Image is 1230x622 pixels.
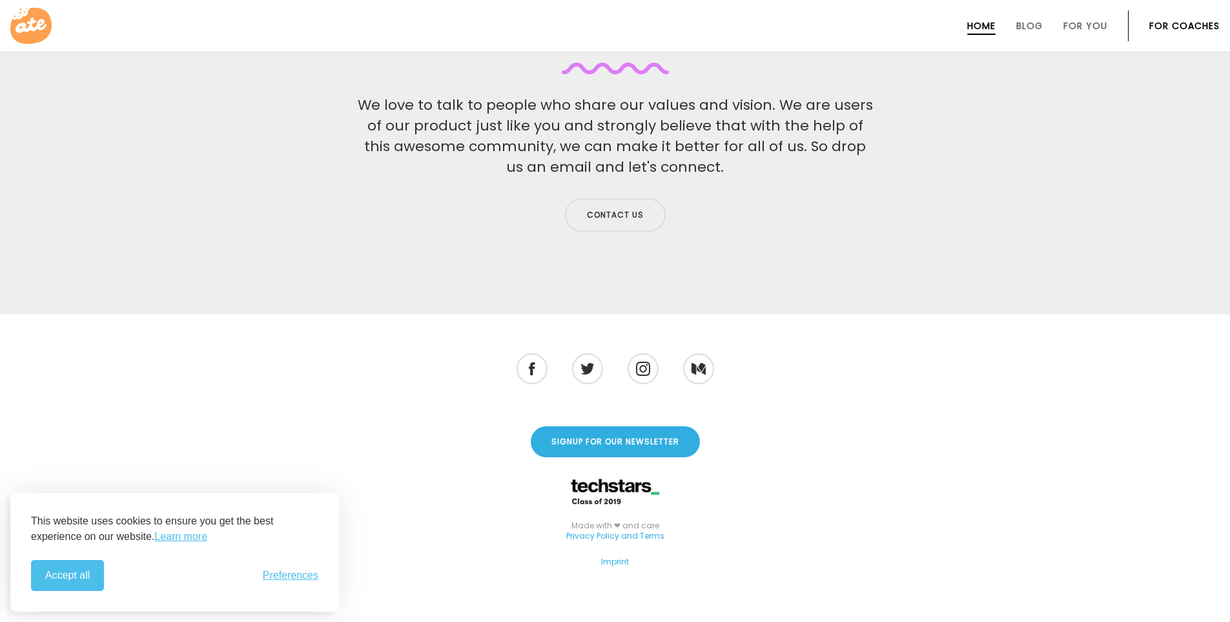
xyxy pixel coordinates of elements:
[565,198,666,232] a: Contact us
[555,462,675,511] img: TECHSTARS
[566,530,664,542] a: Privacy Policy and Terms
[13,515,1217,562] div: Made with ❤ and care
[967,21,996,31] a: Home
[263,570,318,581] span: Preferences
[1016,21,1043,31] a: Blog
[263,570,318,581] button: Toggle preferences
[1149,21,1220,31] a: For Coaches
[31,560,104,591] button: Accept all cookies
[154,529,207,544] a: Learn more
[31,513,318,544] p: This website uses cookies to ensure you get the best experience on our website.
[531,426,700,457] a: Signup for our Newsletter
[357,95,874,178] p: We love to talk to people who share our values and vision. We are users of our product just like ...
[1063,21,1107,31] a: For You
[692,363,706,375] img: Medium
[636,362,650,376] img: Instagram
[529,362,535,375] img: Facebook
[580,363,594,375] img: Twitter
[601,556,629,568] a: Imprint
